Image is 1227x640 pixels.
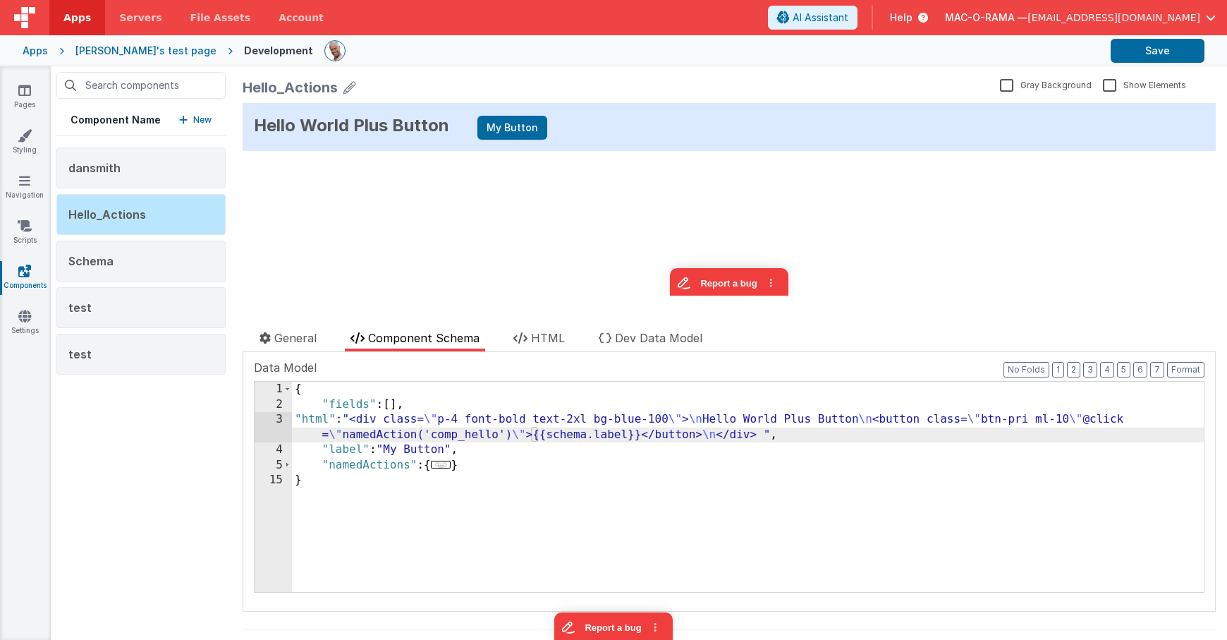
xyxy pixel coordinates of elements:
[63,11,91,25] span: Apps
[243,78,338,97] div: Hello_Actions
[179,113,212,127] button: New
[945,11,1027,25] span: MAC-O-RAMA —
[68,254,114,268] span: Schema
[325,41,345,61] img: 11ac31fe5dc3d0eff3fbbbf7b26fa6e1
[1027,11,1200,25] span: [EMAIL_ADDRESS][DOMAIN_NAME]
[1117,362,1130,378] button: 5
[119,11,161,25] span: Servers
[768,6,857,30] button: AI Assistant
[68,347,92,361] span: test
[1003,362,1049,378] button: No Folds
[68,301,92,315] span: test
[68,161,121,175] span: dansmith
[1067,362,1080,378] button: 2
[255,473,292,488] div: 15
[56,72,226,99] input: Search components
[1167,362,1204,378] button: Format
[274,331,317,345] span: General
[255,458,292,473] div: 5
[1111,39,1204,63] button: Save
[1000,78,1092,91] label: Gray Background
[1083,362,1097,378] button: 3
[235,13,305,37] button: My Button
[71,113,161,127] h5: Component Name
[890,11,912,25] span: Help
[75,44,216,58] div: [PERSON_NAME]'s test page
[244,44,313,58] div: Development
[368,331,480,345] span: Component Schema
[1100,362,1114,378] button: 4
[255,397,292,413] div: 2
[1150,362,1164,378] button: 7
[193,113,212,127] p: New
[427,165,546,195] iframe: Marker.io feedback button
[23,44,48,58] div: Apps
[945,11,1216,25] button: MAC-O-RAMA — [EMAIL_ADDRESS][DOMAIN_NAME]
[255,382,292,397] div: 1
[255,442,292,458] div: 4
[1133,362,1147,378] button: 6
[531,331,565,345] span: HTML
[1103,78,1186,91] label: Show Elements
[190,11,251,25] span: File Assets
[255,412,292,442] div: 3
[68,207,146,222] span: Hello_Actions
[431,461,451,469] span: ...
[615,331,702,345] span: Dev Data Model
[254,359,317,376] span: Data Model
[793,11,848,25] span: AI Assistant
[1052,362,1064,378] button: 1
